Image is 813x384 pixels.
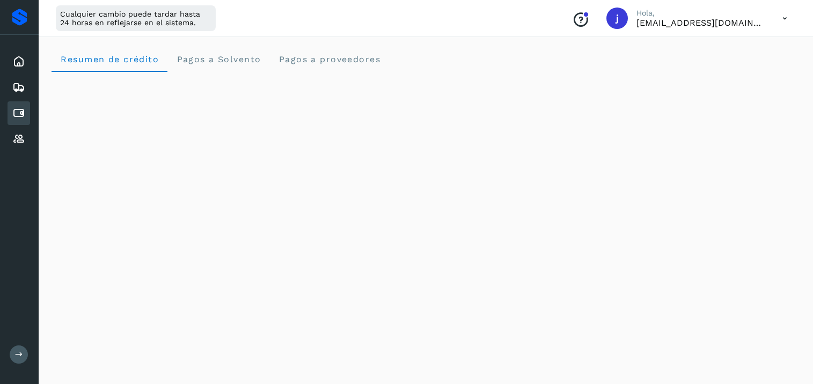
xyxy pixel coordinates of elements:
p: jahernandez@metjam.com.mx [636,18,765,28]
div: Inicio [8,50,30,73]
span: Pagos a proveedores [278,54,380,64]
p: Hola, [636,9,765,18]
span: Resumen de crédito [60,54,159,64]
div: Cualquier cambio puede tardar hasta 24 horas en reflejarse en el sistema. [56,5,216,31]
span: Pagos a Solvento [176,54,261,64]
div: Proveedores [8,127,30,151]
div: Embarques [8,76,30,99]
div: Cuentas por pagar [8,101,30,125]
